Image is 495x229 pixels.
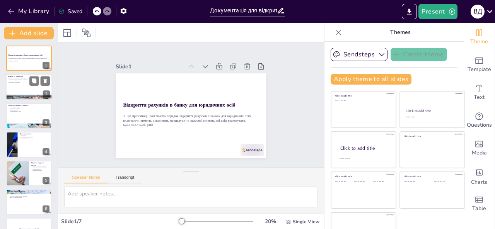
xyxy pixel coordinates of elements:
[464,190,495,218] div: Add a table
[31,167,49,168] p: Доступ до кредитних продуктів
[82,28,91,37] span: Position
[402,4,417,19] button: Export to PowerPoint
[6,103,52,129] div: 3
[335,175,391,178] div: Click to add title
[471,4,485,19] button: В Д
[210,5,277,16] input: Insert title
[123,102,236,109] strong: Відкриття рахунків в банку для юридичних осіб
[116,63,183,70] div: Slide 1
[8,79,50,80] p: Наявність анкети для відкриття рахунку
[464,23,495,51] div: Change the overall theme
[345,23,456,42] p: Themes
[43,148,49,155] div: 4
[9,54,43,56] strong: Відкриття рахунків в банку для юридичних осіб
[43,205,49,212] div: 6
[8,75,50,78] p: Вимоги до документів
[31,168,49,170] p: Підвищення довіри
[335,100,391,102] div: Click to add text
[123,114,259,123] p: У цій презентації розглянемо порядок відкриття рахунків в банках для юридичних осіб, включаючи ви...
[261,218,280,225] div: 20 %
[41,76,50,86] button: Delete Slide
[61,27,73,39] div: Layout
[468,65,491,74] span: Template
[8,78,50,79] p: Потрібні документи для відкриття рахунку
[58,8,82,15] div: Saved
[9,61,49,62] p: Generated with [URL]
[6,161,52,186] div: 5
[464,51,495,79] div: Add ready made slides
[20,135,49,137] p: Вибір банку
[464,79,495,107] div: Add text boxes
[335,181,353,183] div: Click to add text
[391,48,447,61] button: Create theme
[64,175,108,183] button: Speaker Notes
[293,219,319,225] span: Single View
[467,121,492,129] span: Questions
[123,123,259,127] p: Generated with [URL]
[8,82,50,83] p: Важливість підготовки
[471,5,485,19] div: В Д
[43,119,49,126] div: 3
[108,175,142,183] button: Transcript
[61,218,179,225] div: Slide 1 / 7
[472,149,487,157] span: Media
[43,62,49,69] div: 1
[418,4,457,19] button: Present
[20,137,49,138] p: [PERSON_NAME] та умови
[9,197,49,198] p: Зміни в банківській політиці
[340,145,390,151] div: Click to add title
[406,116,457,118] div: Click to add text
[373,181,391,183] div: Click to add text
[9,190,49,193] p: Ризики відкриття рахунку
[9,110,49,112] p: Специфічні вимоги банку
[9,106,49,108] p: Етапи відкриття рахунку
[470,37,488,46] span: Theme
[9,109,49,111] p: Розгляд документів
[474,93,485,102] span: Text
[8,80,50,82] p: Додаткова інформація
[464,162,495,190] div: Add charts and graphs
[6,5,53,17] button: My Library
[406,109,458,113] div: Click to add title
[31,170,49,171] p: Спрощення звітності
[6,189,52,215] div: 6
[9,58,49,61] p: У цій презентації розглянемо порядок відкриття рахунків в банках для юридичних осіб, включаючи ви...
[340,158,389,159] div: Click to add body
[6,46,52,71] div: 1
[434,181,459,183] div: Click to add text
[29,76,39,86] button: Duplicate Slide
[331,48,387,61] button: Sendsteps
[404,135,459,138] div: Click to add title
[472,204,486,213] span: Table
[464,134,495,162] div: Add images, graphics, shapes or video
[6,132,52,157] div: 4
[9,193,49,194] p: Ризик відмови
[335,94,391,97] div: Click to add title
[9,104,49,107] p: Процедура відкриття рахунку
[31,162,49,166] p: Переваги відкриття рахунку
[404,181,428,183] div: Click to add text
[20,138,49,139] p: Онлайн-банкінг
[4,27,54,39] button: Add slide
[43,177,49,184] div: 5
[20,139,49,141] p: Дотримання законодавства
[404,175,459,178] div: Click to add title
[471,178,487,187] span: Charts
[464,107,495,134] div: Get real-time input from your audience
[9,108,49,109] p: Консультація з банком
[9,194,49,195] p: Ризик шахрайства
[9,195,49,197] p: Проблеми з контролюючими органами
[31,165,49,167] p: Легкість фінансових операцій
[354,181,372,183] div: Click to add text
[6,74,52,100] div: 2
[20,133,49,135] p: Важливі аспекти
[43,91,50,98] div: 2
[331,74,411,85] button: Apply theme to all slides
